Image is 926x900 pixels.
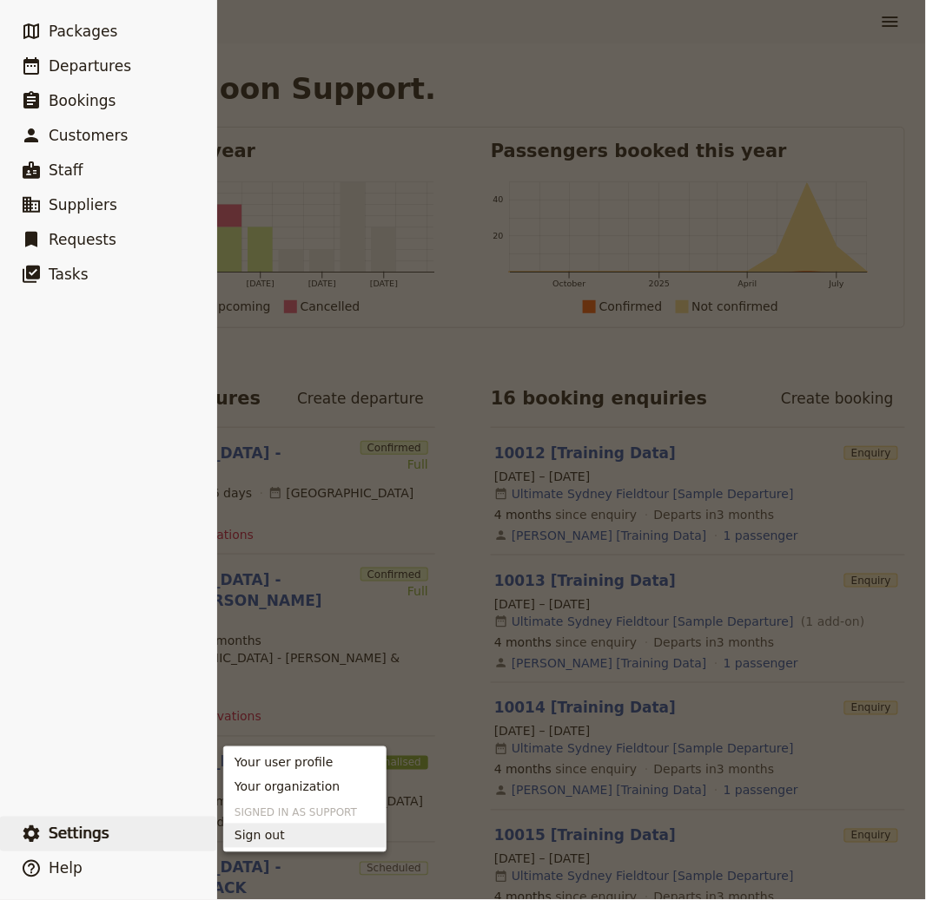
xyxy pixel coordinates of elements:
span: Your user profile [235,754,334,772]
button: Sign out of support+rawafricaecotours@fieldbook.com [224,824,386,848]
span: Staff [49,161,83,179]
span: Your organization [235,778,340,796]
span: Departures [49,57,131,75]
a: Your organization [224,775,386,799]
span: Customers [49,127,128,144]
span: Suppliers [49,196,117,214]
span: Sign out [235,827,285,844]
span: Help [49,860,83,877]
span: Packages [49,23,117,40]
a: Your user profile [224,751,386,775]
span: Tasks [49,266,89,283]
h3: Signed in as Support [224,799,386,820]
span: Bookings [49,92,116,109]
span: Requests [49,231,116,248]
span: Settings [49,825,109,843]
